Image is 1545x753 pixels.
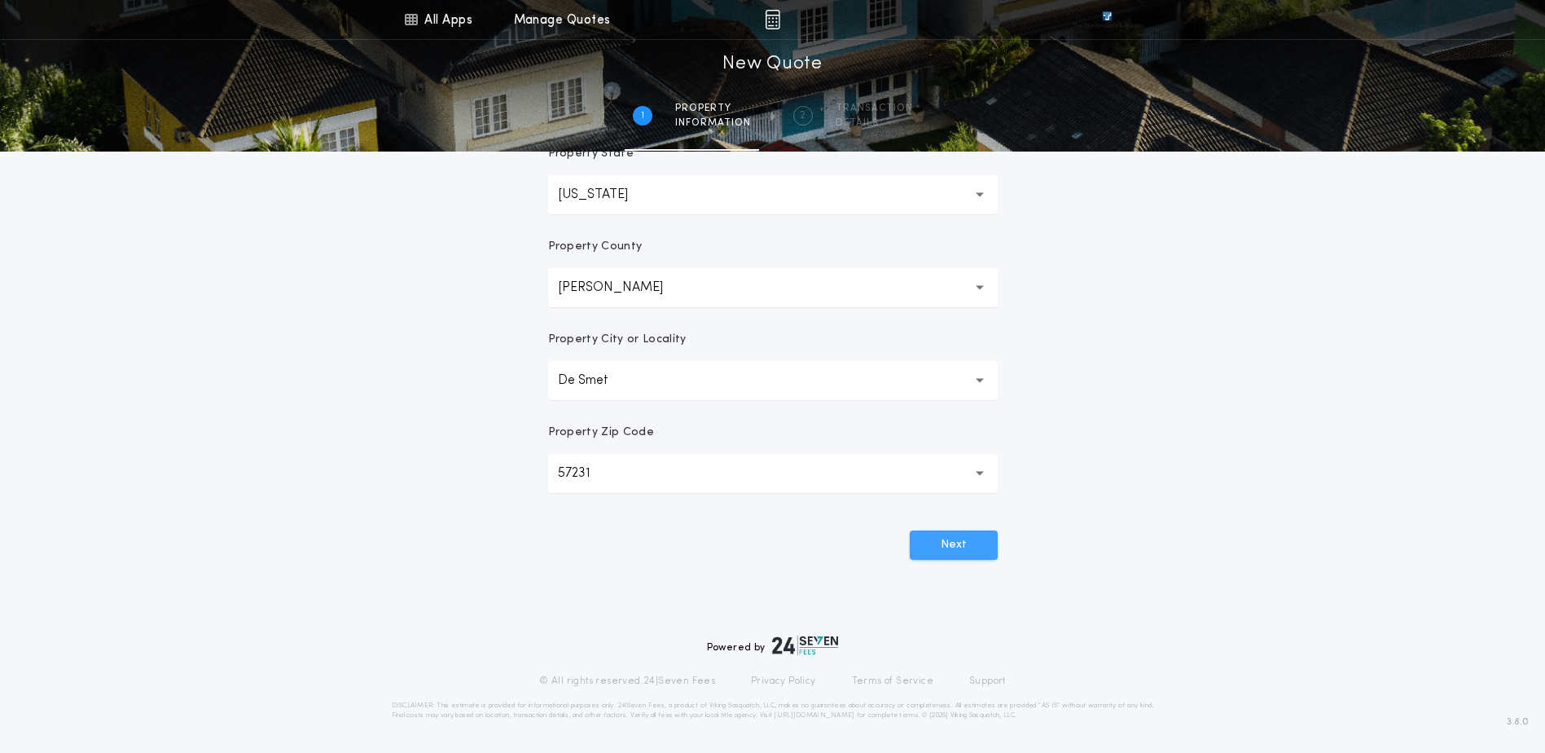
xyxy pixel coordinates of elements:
[772,636,839,655] img: logo
[774,712,854,719] a: [URL][DOMAIN_NAME]
[641,109,644,122] h2: 1
[558,278,689,297] p: [PERSON_NAME]
[548,146,634,162] p: Property State
[539,675,715,688] p: © All rights reserved. 24|Seven Fees
[548,454,998,493] button: 57231
[675,102,751,115] span: Property
[548,332,687,348] p: Property City or Locality
[548,425,654,441] p: Property Zip Code
[800,109,805,122] h2: 2
[548,361,998,400] button: De Smet
[910,531,998,560] button: Next
[675,117,751,130] span: information
[969,675,1006,688] a: Support
[852,675,933,688] a: Terms of Service
[836,102,913,115] span: Transaction
[548,239,643,255] p: Property County
[765,10,780,29] img: img
[392,701,1154,720] p: DISCLAIMER: This estimate is provided for informational purposes only. 24|Seven Fees, a product o...
[558,371,634,390] p: De Smet
[548,268,998,307] button: [PERSON_NAME]
[1073,11,1141,28] img: vs-icon
[707,636,839,655] div: Powered by
[558,464,617,483] p: 57231
[558,185,654,205] p: [US_STATE]
[722,51,822,77] h1: New Quote
[751,675,816,688] a: Privacy Policy
[1507,715,1529,729] span: 3.8.0
[836,117,913,130] span: details
[548,175,998,214] button: [US_STATE]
